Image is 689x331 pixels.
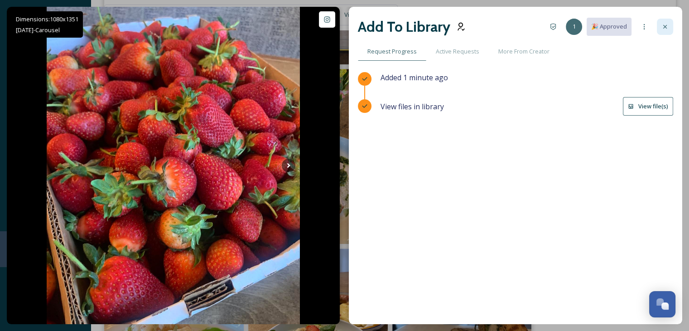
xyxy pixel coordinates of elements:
[358,16,450,38] h2: Add To Library
[16,15,78,23] span: Dimensions: 1080 x 1351
[498,47,549,56] span: More From Creator
[649,291,675,317] button: Open Chat
[381,73,448,83] span: Added 1 minute ago
[436,47,479,56] span: Active Requests
[381,101,444,112] span: View files in library
[47,7,300,324] img: Just picked up these beauties from Indian Village Harvest Farm. 36 lbs! Is there anything you wou...
[573,22,576,31] span: 1
[16,26,60,34] span: [DATE] - Carousel
[587,18,631,35] button: 🎉 Approved
[623,97,673,116] button: View file(s)
[367,47,417,56] span: Request Progress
